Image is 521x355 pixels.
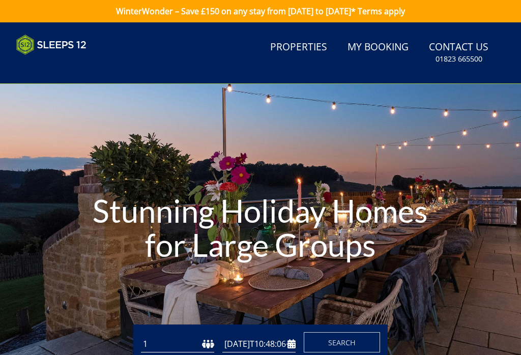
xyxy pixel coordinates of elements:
iframe: Customer reviews powered by Trustpilot [11,61,118,70]
h1: Stunning Holiday Homes for Large Groups [78,173,443,283]
button: Search [304,332,380,352]
a: My Booking [343,36,413,59]
span: Search [328,338,356,347]
a: Properties [266,36,331,59]
small: 01823 665500 [436,54,482,64]
input: Arrival Date [222,336,296,352]
img: Sleeps 12 [16,35,86,55]
a: Contact Us01823 665500 [425,36,493,69]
